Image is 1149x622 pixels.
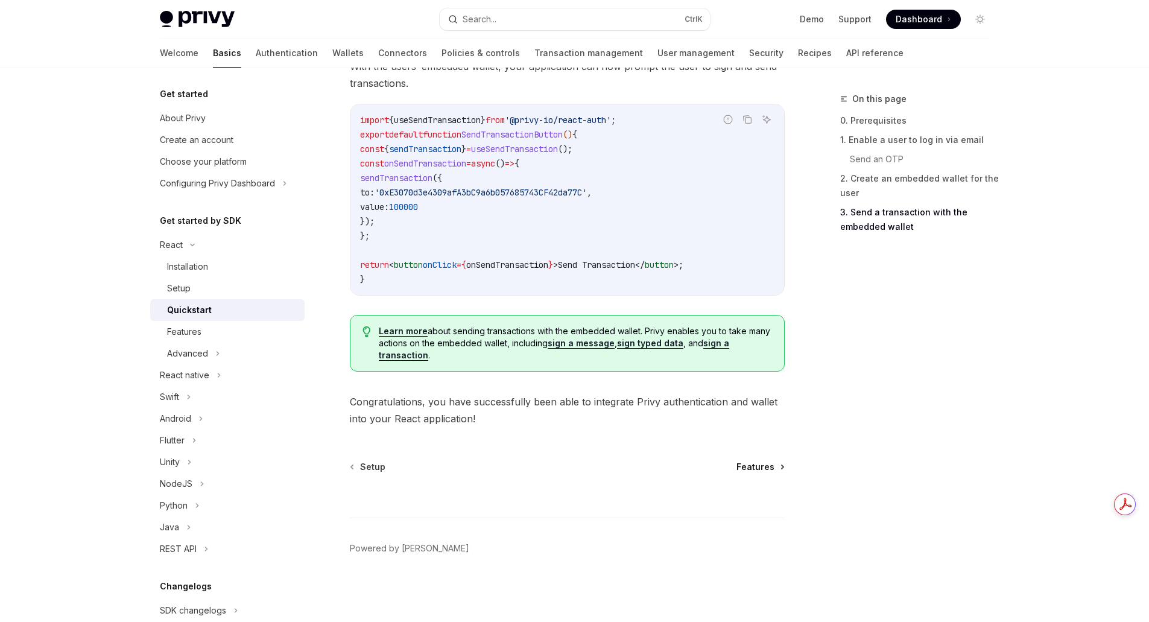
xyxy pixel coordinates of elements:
a: Features [736,461,783,473]
span: Setup [360,461,385,473]
span: sendTransaction [389,144,461,154]
div: Search... [463,12,496,27]
span: => [505,158,514,169]
a: Installation [150,256,305,278]
a: 0. Prerequisites [840,111,999,130]
div: Python [160,498,188,513]
a: About Privy [150,107,305,129]
span: } [360,274,365,285]
span: On this page [852,92,907,106]
a: Create an account [150,129,305,151]
span: onSendTransaction [466,259,548,270]
div: Java [160,520,179,535]
span: from [486,115,505,125]
span: '0xE3070d3e4309afA3bC9a6b057685743CF42da77C' [375,187,587,198]
span: } [481,115,486,125]
div: NodeJS [160,477,192,491]
div: React [160,238,183,252]
span: () [495,158,505,169]
h5: Changelogs [160,579,212,594]
span: { [572,129,577,140]
span: async [471,158,495,169]
span: Ctrl K [685,14,703,24]
span: = [466,158,471,169]
span: }; [360,230,370,241]
a: Recipes [798,39,832,68]
svg: Tip [362,326,371,337]
a: Choose your platform [150,151,305,173]
a: Welcome [160,39,198,68]
a: Transaction management [534,39,643,68]
div: Quickstart [167,303,212,317]
span: }); [360,216,375,227]
a: sign a message [548,338,615,349]
div: REST API [160,542,197,556]
span: } [548,259,553,270]
div: SDK changelogs [160,603,226,618]
div: Choose your platform [160,154,247,169]
div: React native [160,368,209,382]
h5: Get started by SDK [160,214,241,228]
span: Congratulations, you have successfully been able to integrate Privy authentication and wallet int... [350,393,785,427]
h5: Get started [160,87,208,101]
a: Learn more [379,326,428,337]
span: useSendTransaction [394,115,481,125]
span: sendTransaction [360,173,432,183]
span: export [360,129,389,140]
a: 2. Create an embedded wallet for the user [840,169,999,203]
span: value: [360,202,389,212]
a: sign typed data [617,338,683,349]
a: Send an OTP [850,150,999,169]
span: onSendTransaction [384,158,466,169]
a: Wallets [332,39,364,68]
a: Dashboard [886,10,961,29]
span: ; [679,259,683,270]
span: With the users’ embedded wallet, your application can now prompt the user to sign and send transa... [350,58,785,92]
span: () [563,129,572,140]
a: User management [657,39,735,68]
button: Search...CtrlK [440,8,710,30]
span: 100000 [389,202,418,212]
span: useSendTransaction [471,144,558,154]
a: Setup [351,461,385,473]
a: Authentication [256,39,318,68]
span: import [360,115,389,125]
button: Copy the contents from the code block [739,112,755,127]
a: Policies & controls [442,39,520,68]
div: About Privy [160,111,206,125]
span: default [389,129,423,140]
span: , [587,187,592,198]
span: = [466,144,471,154]
img: light logo [160,11,235,28]
span: > [553,259,558,270]
span: onClick [423,259,457,270]
div: Configuring Privy Dashboard [160,176,275,191]
a: Demo [800,13,824,25]
span: '@privy-io/react-auth' [505,115,611,125]
span: </ [635,259,645,270]
div: Installation [167,259,208,274]
div: Advanced [167,346,208,361]
span: Features [736,461,774,473]
a: Support [838,13,872,25]
span: { [384,144,389,154]
span: = [457,259,461,270]
div: Features [167,325,201,339]
div: Unity [160,455,180,469]
span: ({ [432,173,442,183]
span: { [461,259,466,270]
a: Connectors [378,39,427,68]
span: Dashboard [896,13,942,25]
a: API reference [846,39,904,68]
a: Features [150,321,305,343]
span: return [360,259,389,270]
a: Security [749,39,783,68]
span: to: [360,187,375,198]
span: const [360,158,384,169]
a: Basics [213,39,241,68]
span: { [389,115,394,125]
span: > [674,259,679,270]
span: { [514,158,519,169]
span: ; [611,115,616,125]
a: 1. Enable a user to log in via email [840,130,999,150]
